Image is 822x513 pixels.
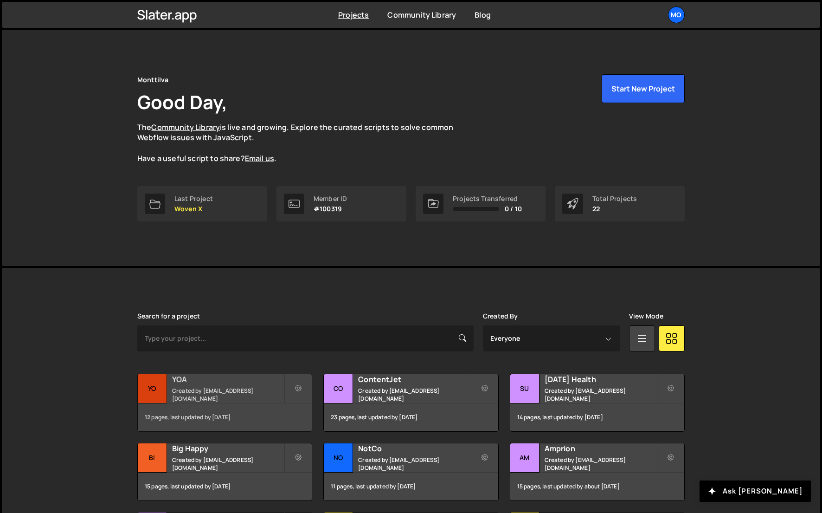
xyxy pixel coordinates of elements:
div: 15 pages, last updated by about [DATE] [510,473,684,500]
p: #100319 [314,205,347,213]
p: The is live and growing. Explore the curated scripts to solve common Webflow issues with JavaScri... [137,122,471,164]
div: 23 pages, last updated by [DATE] [324,403,498,431]
h2: [DATE] Health [545,374,656,384]
h2: NotCo [358,443,470,454]
div: 11 pages, last updated by [DATE] [324,473,498,500]
input: Type your project... [137,325,474,351]
small: Created by [EMAIL_ADDRESS][DOMAIN_NAME] [545,387,656,403]
a: Community Library [151,122,220,132]
div: No [324,443,353,473]
span: 0 / 10 [505,205,522,213]
a: Community Library [387,10,456,20]
small: Created by [EMAIL_ADDRESS][DOMAIN_NAME] [172,387,284,403]
small: Created by [EMAIL_ADDRESS][DOMAIN_NAME] [172,456,284,472]
a: Co ContentJet Created by [EMAIL_ADDRESS][DOMAIN_NAME] 23 pages, last updated by [DATE] [323,374,498,432]
small: Created by [EMAIL_ADDRESS][DOMAIN_NAME] [545,456,656,472]
label: View Mode [629,312,663,320]
button: Ask [PERSON_NAME] [700,481,811,502]
p: Woven X [174,205,213,213]
label: Created By [483,312,518,320]
h2: ContentJet [358,374,470,384]
div: Monttilva [137,74,168,85]
a: No NotCo Created by [EMAIL_ADDRESS][DOMAIN_NAME] 11 pages, last updated by [DATE] [323,443,498,501]
a: Am Amprion Created by [EMAIL_ADDRESS][DOMAIN_NAME] 15 pages, last updated by about [DATE] [510,443,685,501]
h1: Good Day, [137,89,227,115]
a: Mo [668,6,685,23]
button: Start New Project [602,74,685,103]
div: 12 pages, last updated by [DATE] [138,403,312,431]
h2: Big Happy [172,443,284,454]
label: Search for a project [137,312,200,320]
div: YO [138,374,167,403]
div: Am [510,443,539,473]
a: Email us [245,153,274,163]
div: 15 pages, last updated by [DATE] [138,473,312,500]
div: Co [324,374,353,403]
small: Created by [EMAIL_ADDRESS][DOMAIN_NAME] [358,387,470,403]
div: Last Project [174,195,213,202]
div: Su [510,374,539,403]
h2: Amprion [545,443,656,454]
a: Su [DATE] Health Created by [EMAIL_ADDRESS][DOMAIN_NAME] 14 pages, last updated by [DATE] [510,374,685,432]
a: Blog [475,10,491,20]
a: Projects [338,10,369,20]
div: Bi [138,443,167,473]
h2: YOA [172,374,284,384]
small: Created by [EMAIL_ADDRESS][DOMAIN_NAME] [358,456,470,472]
div: Total Projects [592,195,637,202]
a: YO YOA Created by [EMAIL_ADDRESS][DOMAIN_NAME] 12 pages, last updated by [DATE] [137,374,312,432]
a: Last Project Woven X [137,186,267,221]
div: Projects Transferred [453,195,522,202]
div: 14 pages, last updated by [DATE] [510,403,684,431]
p: 22 [592,205,637,213]
div: Member ID [314,195,347,202]
a: Bi Big Happy Created by [EMAIL_ADDRESS][DOMAIN_NAME] 15 pages, last updated by [DATE] [137,443,312,501]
